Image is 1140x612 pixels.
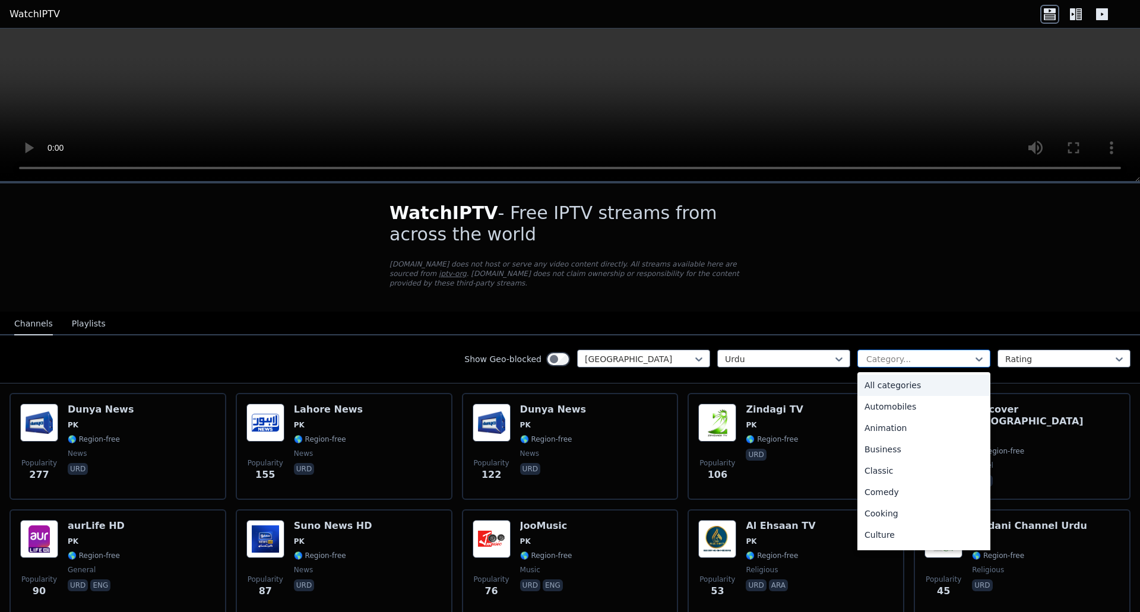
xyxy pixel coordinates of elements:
span: Popularity [926,575,961,584]
h6: Dunya News [68,404,134,416]
div: Animation [857,417,990,439]
span: 45 [937,584,950,598]
span: 🌎 Region-free [294,551,346,560]
p: urd [68,463,88,475]
span: Popularity [21,458,57,468]
p: ara [769,579,788,591]
span: 🌎 Region-free [294,435,346,444]
button: Channels [14,313,53,335]
h6: Al Ehsaan TV [746,520,815,532]
span: religious [972,565,1004,575]
span: 🌎 Region-free [520,551,572,560]
p: urd [294,463,314,475]
span: 🌎 Region-free [972,446,1024,456]
a: WatchIPTV [9,7,60,21]
span: 155 [255,468,275,482]
span: religious [746,565,778,575]
span: news [294,565,313,575]
span: 76 [484,584,498,598]
span: travel [972,461,993,470]
h6: JooMusic [520,520,572,532]
p: eng [90,579,110,591]
label: Show Geo-blocked [464,353,541,365]
span: PK [68,420,78,430]
img: Lahore News [246,404,284,442]
span: PK [520,537,531,546]
span: 122 [482,468,501,482]
span: 106 [708,468,727,482]
span: 87 [259,584,272,598]
span: 🌎 Region-free [972,551,1024,560]
p: urd [520,463,540,475]
p: urd [68,579,88,591]
span: PK [68,537,78,546]
div: Business [857,439,990,460]
img: Zindagi TV [698,404,736,442]
span: 🌎 Region-free [520,435,572,444]
span: 🌎 Region-free [68,435,120,444]
span: Popularity [21,575,57,584]
span: 277 [29,468,49,482]
span: 🌎 Region-free [746,435,798,444]
div: All categories [857,375,990,396]
span: Popularity [474,458,509,468]
span: news [294,449,313,458]
div: Comedy [857,481,990,503]
span: Popularity [699,458,735,468]
p: eng [543,579,563,591]
span: PK [520,420,531,430]
div: Culture [857,524,990,546]
div: Cooking [857,503,990,524]
p: [DOMAIN_NAME] does not host or serve any video content directly. All streams available here are s... [389,259,750,288]
span: Popularity [474,575,509,584]
img: Dunya News [473,404,511,442]
h6: Dunya News [520,404,586,416]
span: Popularity [248,458,283,468]
span: PK [746,537,756,546]
img: aurLife HD [20,520,58,558]
h6: Suno News HD [294,520,372,532]
span: WatchIPTV [389,202,498,223]
span: PK [294,420,305,430]
button: Playlists [72,313,106,335]
img: Suno News HD [246,520,284,558]
span: PK [746,420,756,430]
span: 🌎 Region-free [68,551,120,560]
span: 53 [711,584,724,598]
p: urd [746,579,766,591]
img: Al Ehsaan TV [698,520,736,558]
span: Popularity [699,575,735,584]
h6: Madani Channel Urdu [972,520,1087,532]
span: 🌎 Region-free [746,551,798,560]
p: urd [972,579,992,591]
img: JooMusic [473,520,511,558]
span: PK [294,537,305,546]
span: news [68,449,87,458]
h1: - Free IPTV streams from across the world [389,202,750,245]
div: Automobiles [857,396,990,417]
span: news [520,449,539,458]
h6: Discover [GEOGRAPHIC_DATA] [972,404,1120,427]
h6: aurLife HD [68,520,125,532]
h6: Lahore News [294,404,363,416]
p: urd [746,449,766,461]
div: Classic [857,460,990,481]
img: Dunya News [20,404,58,442]
span: general [68,565,96,575]
span: Popularity [248,575,283,584]
div: Documentary [857,546,990,567]
span: 90 [33,584,46,598]
span: music [520,565,540,575]
a: iptv-org [439,269,467,278]
p: urd [294,579,314,591]
p: urd [520,579,540,591]
h6: Zindagi TV [746,404,803,416]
